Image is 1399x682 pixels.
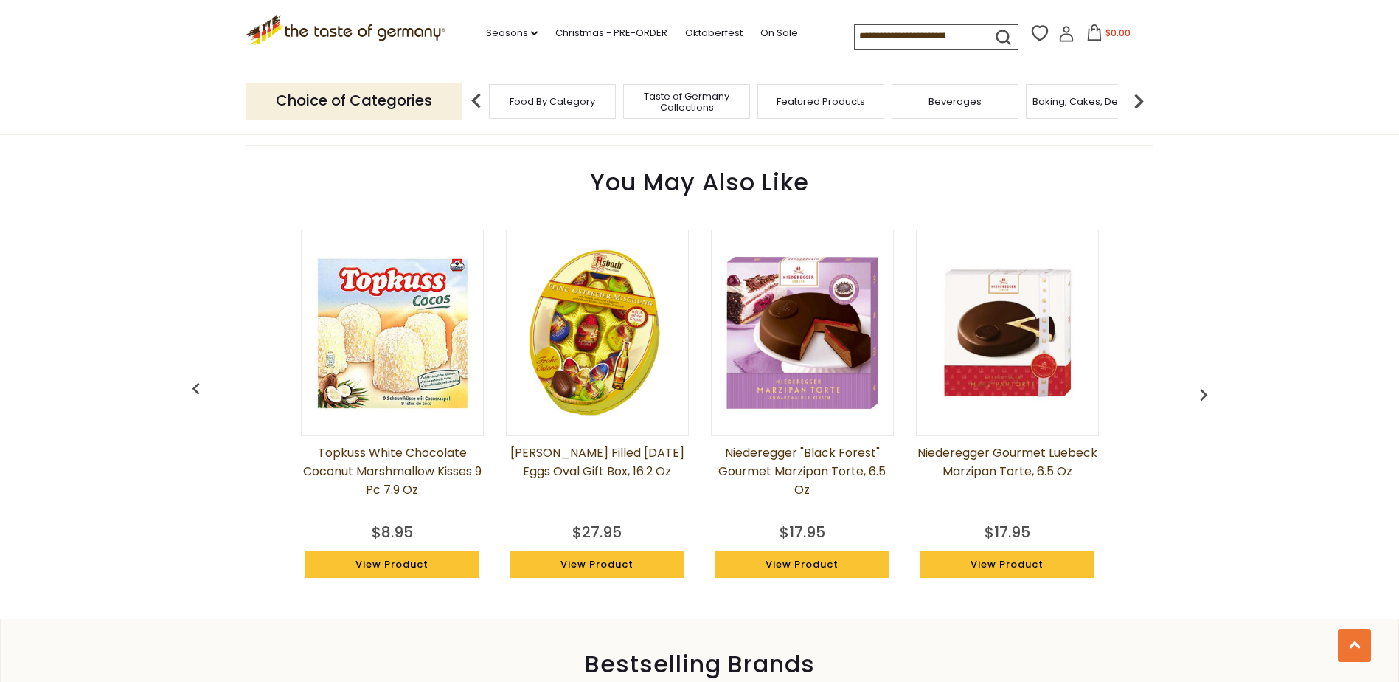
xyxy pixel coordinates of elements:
[462,86,491,116] img: previous arrow
[715,551,889,579] a: View Product
[985,521,1030,543] div: $17.95
[555,25,667,41] a: Christmas - PRE-ORDER
[1032,96,1147,107] a: Baking, Cakes, Desserts
[780,521,825,543] div: $17.95
[685,25,743,41] a: Oktoberfest
[628,91,746,113] a: Taste of Germany Collections
[920,551,1094,579] a: View Product
[712,242,893,424] img: Niederegger
[760,25,798,41] a: On Sale
[507,242,688,424] img: Asbach Brandy Filled Easter Eggs Oval Gift Box, 16.2 oz
[711,444,894,517] a: Niederegger "Black Forest" Gourmet Marzipan Torte, 6.5 oz
[1105,27,1131,39] span: $0.00
[1124,86,1153,116] img: next arrow
[1077,24,1140,46] button: $0.00
[1,656,1398,672] div: Bestselling Brands
[246,83,462,119] p: Choice of Categories
[1192,383,1215,407] img: previous arrow
[372,521,413,543] div: $8.95
[510,551,684,579] a: View Product
[510,96,595,107] a: Food By Category
[928,96,982,107] a: Beverages
[486,25,538,41] a: Seasons
[187,146,1212,211] div: You May Also Like
[917,242,1098,424] img: Niederegger Gourmet Luebeck Marzipan Torte, 6.5 oz
[777,96,865,107] a: Featured Products
[305,551,479,579] a: View Product
[572,521,622,543] div: $27.95
[506,444,689,517] a: [PERSON_NAME] Filled [DATE] Eggs Oval Gift Box, 16.2 oz
[302,242,483,424] img: Topkuss White Chocolate Coconut Marshmallow Kisses 9 pc 7.9 oz
[184,377,208,401] img: previous arrow
[916,444,1099,517] a: Niederegger Gourmet Luebeck Marzipan Torte, 6.5 oz
[301,444,484,517] a: Topkuss White Chocolate Coconut Marshmallow Kisses 9 pc 7.9 oz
